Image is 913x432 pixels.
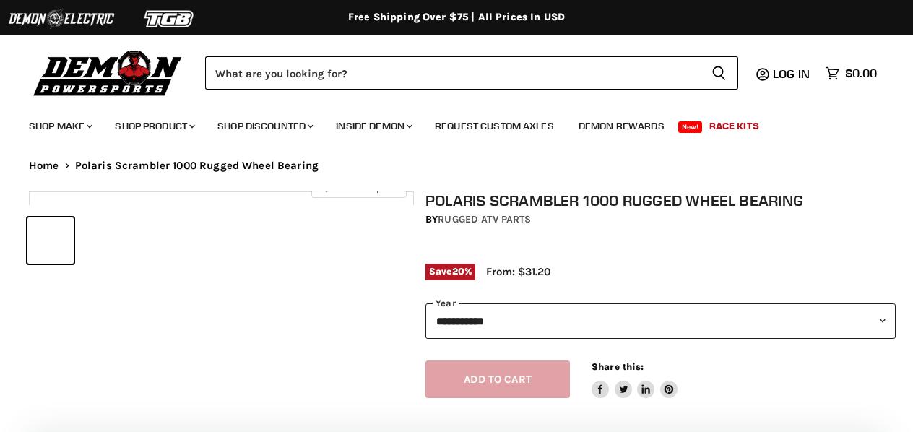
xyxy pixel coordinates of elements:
[18,111,101,141] a: Shop Make
[319,182,399,193] span: Click to expand
[75,160,319,172] span: Polaris Scrambler 1000 Rugged Wheel Bearing
[486,265,550,278] span: From: $31.20
[766,67,818,80] a: Log in
[425,212,896,228] div: by
[116,5,224,33] img: TGB Logo 2
[29,160,59,172] a: Home
[7,5,116,33] img: Demon Electric Logo 2
[424,111,565,141] a: Request Custom Axles
[29,47,187,98] img: Demon Powersports
[205,56,738,90] form: Product
[592,361,644,372] span: Share this:
[678,121,703,133] span: New!
[568,111,675,141] a: Demon Rewards
[104,111,204,141] a: Shop Product
[845,66,877,80] span: $0.00
[818,63,884,84] a: $0.00
[18,105,873,141] ul: Main menu
[700,56,738,90] button: Search
[425,303,896,339] select: year
[452,266,464,277] span: 20
[592,360,678,399] aside: Share this:
[27,217,74,264] button: IMAGE thumbnail
[438,213,531,225] a: Rugged ATV Parts
[207,111,322,141] a: Shop Discounted
[773,66,810,81] span: Log in
[698,111,770,141] a: Race Kits
[325,111,421,141] a: Inside Demon
[425,191,896,209] h1: Polaris Scrambler 1000 Rugged Wheel Bearing
[425,264,475,280] span: Save %
[205,56,700,90] input: Search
